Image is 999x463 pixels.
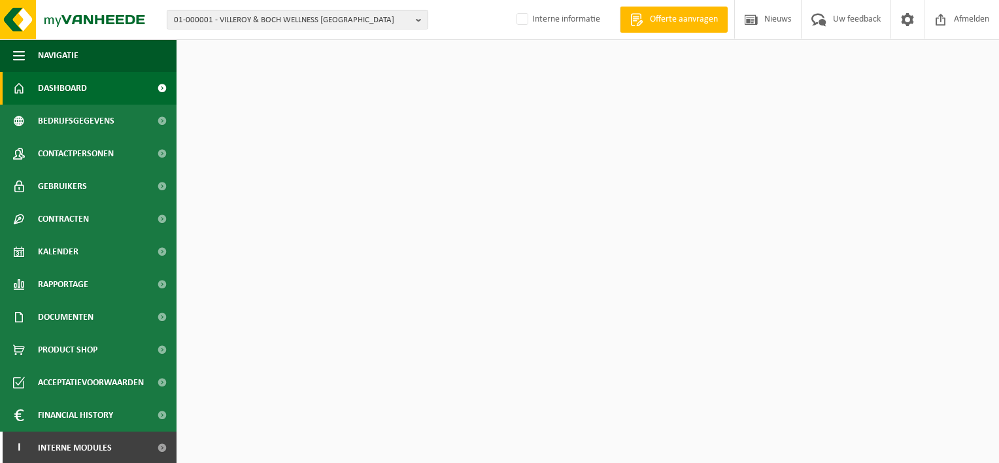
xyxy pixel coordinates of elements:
[38,137,114,170] span: Contactpersonen
[38,334,97,366] span: Product Shop
[167,10,428,29] button: 01-000001 - VILLEROY & BOCH WELLNESS [GEOGRAPHIC_DATA]
[514,10,600,29] label: Interne informatie
[38,72,87,105] span: Dashboard
[38,39,78,72] span: Navigatie
[620,7,728,33] a: Offerte aanvragen
[174,10,411,30] span: 01-000001 - VILLEROY & BOCH WELLNESS [GEOGRAPHIC_DATA]
[38,235,78,268] span: Kalender
[38,399,113,432] span: Financial History
[38,203,89,235] span: Contracten
[38,105,114,137] span: Bedrijfsgegevens
[38,366,144,399] span: Acceptatievoorwaarden
[647,13,721,26] span: Offerte aanvragen
[38,301,93,334] span: Documenten
[38,170,87,203] span: Gebruikers
[38,268,88,301] span: Rapportage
